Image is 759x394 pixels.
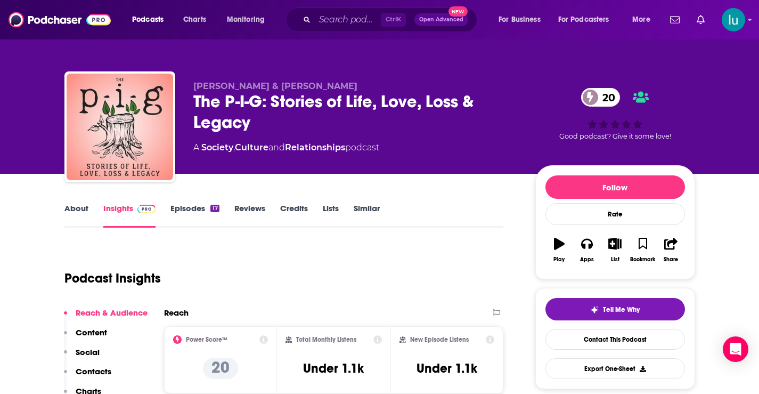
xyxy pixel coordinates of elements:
[632,12,650,27] span: More
[545,358,685,379] button: Export One-Sheet
[545,175,685,199] button: Follow
[592,88,621,107] span: 20
[354,203,380,228] a: Similar
[164,308,189,318] h2: Reach
[559,132,671,140] span: Good podcast? Give it some love!
[545,329,685,350] a: Contact This Podcast
[611,256,619,263] div: List
[76,308,148,318] p: Reach & Audience
[545,298,685,320] button: tell me why sparkleTell Me Why
[417,360,477,376] h3: Under 1.1k
[64,308,148,327] button: Reach & Audience
[125,11,177,28] button: open menu
[76,327,107,337] p: Content
[551,11,625,28] button: open menu
[176,11,213,28] a: Charts
[601,231,629,269] button: List
[193,141,379,154] div: A podcast
[234,203,265,228] a: Reviews
[630,256,655,263] div: Bookmark
[64,270,161,286] h1: Podcast Insights
[233,142,235,152] span: ,
[414,13,468,26] button: Open AdvancedNew
[545,231,573,269] button: Play
[419,17,463,22] span: Open Advanced
[410,336,469,343] h2: New Episode Listens
[722,8,745,31] button: Show profile menu
[448,6,468,17] span: New
[315,11,381,28] input: Search podcasts, credits, & more...
[590,305,599,314] img: tell me why sparkle
[193,81,357,91] span: [PERSON_NAME] & [PERSON_NAME]
[268,142,285,152] span: and
[558,12,609,27] span: For Podcasters
[203,358,238,379] p: 20
[235,142,268,152] a: Culture
[67,74,173,180] img: The P-I-G: Stories of Life, Love, Loss & Legacy
[692,11,709,29] a: Show notifications dropdown
[64,203,88,228] a: About
[323,203,339,228] a: Lists
[657,231,684,269] button: Share
[64,347,100,367] button: Social
[137,205,156,213] img: Podchaser Pro
[625,11,664,28] button: open menu
[76,347,100,357] p: Social
[183,12,206,27] span: Charts
[210,205,219,212] div: 17
[285,142,345,152] a: Relationships
[280,203,308,228] a: Credits
[553,256,565,263] div: Play
[722,8,745,31] img: User Profile
[170,203,219,228] a: Episodes17
[381,13,406,27] span: Ctrl K
[186,336,227,343] h2: Power Score™
[219,11,279,28] button: open menu
[303,360,364,376] h3: Under 1.1k
[666,11,684,29] a: Show notifications dropdown
[603,305,640,314] span: Tell Me Why
[227,12,265,27] span: Monitoring
[545,203,685,225] div: Rate
[722,8,745,31] span: Logged in as lusodano
[581,88,621,107] a: 20
[296,336,356,343] h2: Total Monthly Listens
[664,256,678,263] div: Share
[103,203,156,228] a: InsightsPodchaser Pro
[132,12,164,27] span: Podcasts
[629,231,657,269] button: Bookmark
[201,142,233,152] a: Society
[535,81,695,147] div: 20Good podcast? Give it some love!
[64,366,111,386] button: Contacts
[573,231,601,269] button: Apps
[296,7,487,32] div: Search podcasts, credits, & more...
[76,366,111,376] p: Contacts
[580,256,594,263] div: Apps
[723,336,748,362] div: Open Intercom Messenger
[64,327,107,347] button: Content
[499,12,541,27] span: For Business
[491,11,554,28] button: open menu
[9,10,111,30] img: Podchaser - Follow, Share and Rate Podcasts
